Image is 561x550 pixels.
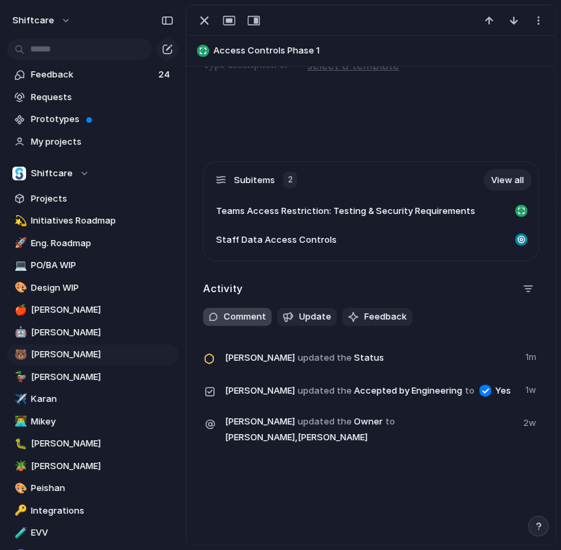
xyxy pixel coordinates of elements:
[7,433,178,454] a: 🐛[PERSON_NAME]
[7,322,178,343] a: 🤖[PERSON_NAME]
[12,392,26,406] button: ✈️
[525,381,539,397] span: 1w
[31,68,154,82] span: Feedback
[158,68,173,82] span: 24
[31,303,174,317] span: [PERSON_NAME]
[385,415,395,429] span: to
[525,348,539,364] span: 1m
[31,112,174,126] span: Prototypes
[523,414,539,430] span: 2w
[12,348,26,361] button: 🐻
[12,14,54,27] span: shiftcare
[12,303,26,317] button: 🍎
[12,259,26,272] button: 💻
[495,384,511,398] span: Yes
[7,300,178,320] a: 🍎[PERSON_NAME]
[7,255,178,276] a: 💻PO/BA WIP
[225,351,295,365] span: [PERSON_NAME]
[31,392,174,406] span: Karan
[225,348,517,367] span: Status
[6,10,78,32] button: shiftcare
[7,163,178,184] button: Shiftcare
[7,389,178,409] a: ✈️Karan
[14,258,24,274] div: 💻
[465,384,475,398] span: to
[31,459,174,473] span: [PERSON_NAME]
[213,44,549,58] span: Access Controls Phase 1
[298,351,352,365] span: updated the
[12,214,26,228] button: 💫
[31,281,174,295] span: Design WIP
[225,384,295,398] span: [PERSON_NAME]
[14,458,24,474] div: 🪴
[31,326,174,339] span: [PERSON_NAME]
[14,414,24,429] div: 👨‍💻
[224,310,266,324] span: Comment
[342,308,412,326] button: Feedback
[7,64,178,85] a: Feedback24
[225,415,295,429] span: [PERSON_NAME]
[216,233,337,247] span: Staff Data Access Controls
[203,308,272,326] button: Comment
[7,211,178,231] a: 💫Initiatives Roadmap
[225,381,517,400] span: Accepted by Engineering
[225,414,515,444] span: Owner
[14,436,24,452] div: 🐛
[31,504,174,518] span: Integrations
[31,370,174,384] span: [PERSON_NAME]
[31,167,73,180] span: Shiftcare
[14,369,24,385] div: 🦆
[12,415,26,429] button: 👨‍💻
[14,302,24,318] div: 🍎
[14,324,24,340] div: 🤖
[14,481,24,497] div: 🎨
[14,503,24,518] div: 🔑
[225,431,368,444] span: [PERSON_NAME] , [PERSON_NAME]
[364,310,407,324] span: Feedback
[298,384,352,398] span: updated the
[7,523,178,543] a: 🧪EVV
[283,171,297,188] div: 2
[31,214,174,228] span: Initiatives Roadmap
[31,237,174,250] span: Eng. Roadmap
[234,174,275,187] span: Subitems
[7,501,178,521] a: 🔑Integrations
[31,259,174,272] span: PO/BA WIP
[31,348,174,361] span: [PERSON_NAME]
[7,278,178,298] a: 🎨Design WIP
[31,192,174,206] span: Projects
[7,189,178,209] a: Projects
[7,456,178,477] a: 🪴[PERSON_NAME]
[12,437,26,451] button: 🐛
[7,233,178,254] a: 🚀Eng. Roadmap
[7,478,178,499] a: 🎨Peishan
[7,132,178,152] a: My projects
[298,415,352,429] span: updated the
[14,525,24,541] div: 🧪
[12,459,26,473] button: 🪴
[31,91,174,104] span: Requests
[12,326,26,339] button: 🤖
[193,40,549,62] button: Access Controls Phase 1
[7,344,178,365] a: 🐻[PERSON_NAME]
[31,415,174,429] span: Mikey
[299,310,331,324] span: Update
[31,437,174,451] span: [PERSON_NAME]
[12,526,26,540] button: 🧪
[14,280,24,296] div: 🎨
[7,411,178,432] a: 👨‍💻Mikey
[31,135,174,149] span: My projects
[277,308,337,326] button: Update
[12,237,26,250] button: 🚀
[31,526,174,540] span: EVV
[14,213,24,229] div: 💫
